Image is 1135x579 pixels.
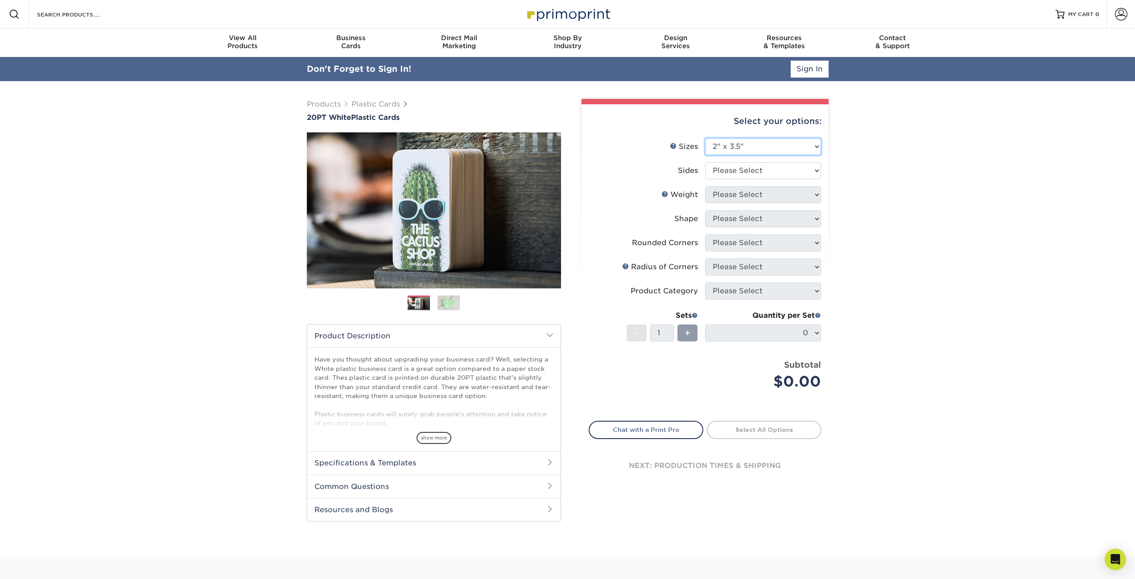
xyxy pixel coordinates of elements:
[674,214,698,224] div: Shape
[405,29,513,57] a: Direct MailMarketing
[307,63,411,75] div: Don't Forget to Sign In!
[589,421,703,439] a: Chat with a Print Pro
[838,34,947,50] div: & Support
[189,29,297,57] a: View AllProducts
[712,371,821,392] div: $0.00
[589,104,821,138] div: Select your options:
[678,165,698,176] div: Sides
[297,34,405,42] span: Business
[307,113,561,122] a: 20PT WhitePlastic Cards
[408,296,430,312] img: Plastic Cards 01
[661,189,698,200] div: Weight
[307,475,561,498] h2: Common Questions
[307,324,561,347] h2: Product Description
[297,34,405,50] div: Cards
[307,113,351,122] span: 20PT White
[1068,11,1094,18] span: MY CART
[307,451,561,474] h2: Specifications & Templates
[405,34,513,42] span: Direct Mail
[707,421,821,439] a: Select All Options
[838,29,947,57] a: Contact& Support
[1105,549,1126,570] div: Open Intercom Messenger
[705,310,821,321] div: Quantity per Set
[513,34,622,50] div: Industry
[307,113,561,122] h1: Plastic Cards
[730,29,838,57] a: Resources& Templates
[1095,11,1099,17] span: 0
[631,286,698,296] div: Product Category
[730,34,838,42] span: Resources
[307,123,561,298] img: 20PT White 01
[622,34,730,50] div: Services
[351,100,400,108] a: Plastic Cards
[307,498,561,521] h2: Resources and Blogs
[632,238,698,248] div: Rounded Corners
[513,34,622,42] span: Shop By
[297,29,405,57] a: BusinessCards
[36,9,123,20] input: SEARCH PRODUCTS.....
[838,34,947,42] span: Contact
[670,141,698,152] div: Sizes
[685,326,690,340] span: +
[417,432,451,444] span: show more
[189,34,297,42] span: View All
[622,262,698,272] div: Radius of Corners
[307,100,341,108] a: Products
[635,326,639,340] span: -
[523,4,612,24] img: Primoprint
[627,310,698,321] div: Sets
[405,34,513,50] div: Marketing
[622,34,730,42] span: Design
[589,439,821,493] div: next: production times & shipping
[730,34,838,50] div: & Templates
[437,295,460,311] img: Plastic Cards 02
[189,34,297,50] div: Products
[791,61,829,78] a: Sign In
[513,29,622,57] a: Shop ByIndustry
[622,29,730,57] a: DesignServices
[784,360,821,370] strong: Subtotal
